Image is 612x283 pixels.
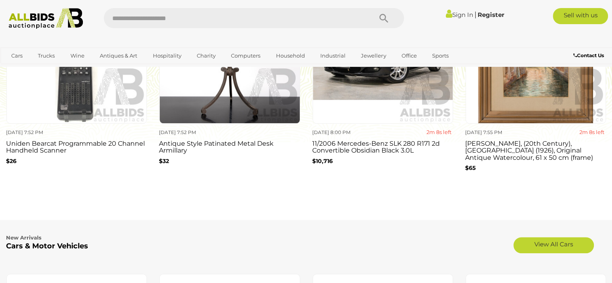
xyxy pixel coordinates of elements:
[192,49,221,62] a: Charity
[465,164,476,171] b: $65
[553,8,608,24] a: Sell with us
[445,11,473,19] a: Sign In
[6,234,41,241] b: New Arrivals
[315,49,351,62] a: Industrial
[474,10,476,19] span: |
[427,49,454,62] a: Sports
[6,138,147,154] h3: Uniden Bearcat Programmable 20 Channel Handheld Scanner
[6,128,74,137] div: [DATE] 7:52 PM
[477,11,504,19] a: Register
[312,138,453,154] h3: 11/2006 Mercedes-Benz SLK 280 R171 2d Convertible Obsidian Black 3.0L
[396,49,422,62] a: Office
[6,49,28,62] a: Cars
[465,128,533,137] div: [DATE] 7:55 PM
[148,49,187,62] a: Hospitality
[513,237,594,253] a: View All Cars
[65,49,90,62] a: Wine
[95,49,142,62] a: Antiques & Art
[271,49,310,62] a: Household
[312,157,333,165] b: $10,716
[465,138,606,161] h3: [PERSON_NAME], (20th Century), [GEOGRAPHIC_DATA] (1926), Original Antique Watercolour, 61 x 50 cm...
[312,128,380,137] div: [DATE] 8:00 PM
[226,49,266,62] a: Computers
[573,52,604,58] b: Contact Us
[4,8,87,29] img: Allbids.com.au
[6,157,16,165] b: $26
[33,49,60,62] a: Trucks
[427,129,451,135] strong: 2m 8s left
[159,157,169,165] b: $32
[356,49,391,62] a: Jewellery
[6,242,88,250] b: Cars & Motor Vehicles
[573,51,606,60] a: Contact Us
[159,128,227,137] div: [DATE] 7:52 PM
[6,62,74,76] a: [GEOGRAPHIC_DATA]
[579,129,604,135] strong: 2m 8s left
[159,138,300,154] h3: Antique Style Patinated Metal Desk Armillary
[364,8,404,28] button: Search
